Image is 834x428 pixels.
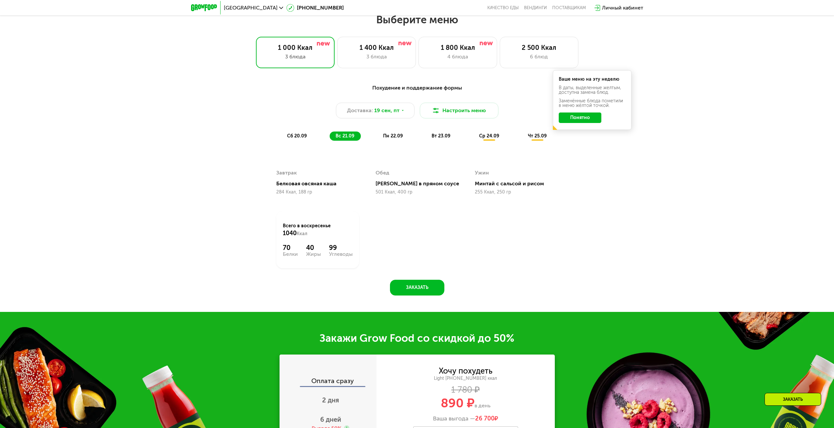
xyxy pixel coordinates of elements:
[283,308,298,314] div: Белки
[528,133,547,139] span: чт 25.09
[283,300,298,308] div: 70
[286,4,344,12] a: [PHONE_NUMBER]
[306,300,321,308] div: 40
[224,5,278,10] span: [GEOGRAPHIC_DATA]
[602,4,643,12] div: Личный кабинет
[276,225,297,234] div: Завтрак
[559,86,626,95] div: В даты, выделенные желтым, доступна замена блюд.
[507,44,572,51] div: 2 500 Ккал
[420,103,498,118] button: Настроить меню
[559,77,626,82] div: Ваше меню на эту неделю
[306,308,321,314] div: Жиры
[479,133,499,139] span: ср 24.09
[765,393,821,406] div: Заказать
[376,245,458,250] div: 501 Ккал, 400 гр
[276,246,359,252] div: 284 Ккал, 188 гр
[559,112,601,123] button: Понятно
[432,133,450,139] span: вт 23.09
[475,237,563,244] div: Минтай с сальсой и рисом
[223,84,611,92] div: Похудение и поддержание формы
[552,5,586,10] div: поставщикам
[283,286,297,294] span: 1040
[425,53,490,61] div: 4 блюда
[507,53,572,61] div: 6 блюд
[21,13,813,26] h2: Выберите меню
[276,237,364,244] div: Белковая овсяная каша
[336,133,354,139] span: вс 21.09
[376,235,464,242] div: [PERSON_NAME] в пряном соусе
[559,99,626,108] div: Заменённые блюда пометили в меню жёлтой точкой.
[347,107,373,114] span: Доставка:
[390,336,444,352] button: Заказать
[376,223,389,233] div: Обед
[344,44,409,51] div: 1 400 Ккал
[329,300,353,308] div: 99
[475,225,489,234] div: Ужин
[524,5,547,10] a: Вендинги
[487,5,519,10] a: Качество еды
[374,107,399,114] span: 19 сен, пт
[263,44,328,51] div: 1 000 Ккал
[283,279,353,294] div: Всего в воскресенье
[329,308,353,314] div: Углеводы
[344,53,409,61] div: 3 блюда
[263,53,328,61] div: 3 блюда
[425,44,490,51] div: 1 800 Ккал
[475,246,558,252] div: 255 Ккал, 250 гр
[287,133,307,139] span: сб 20.09
[383,133,403,139] span: пн 22.09
[297,288,307,293] span: Ккал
